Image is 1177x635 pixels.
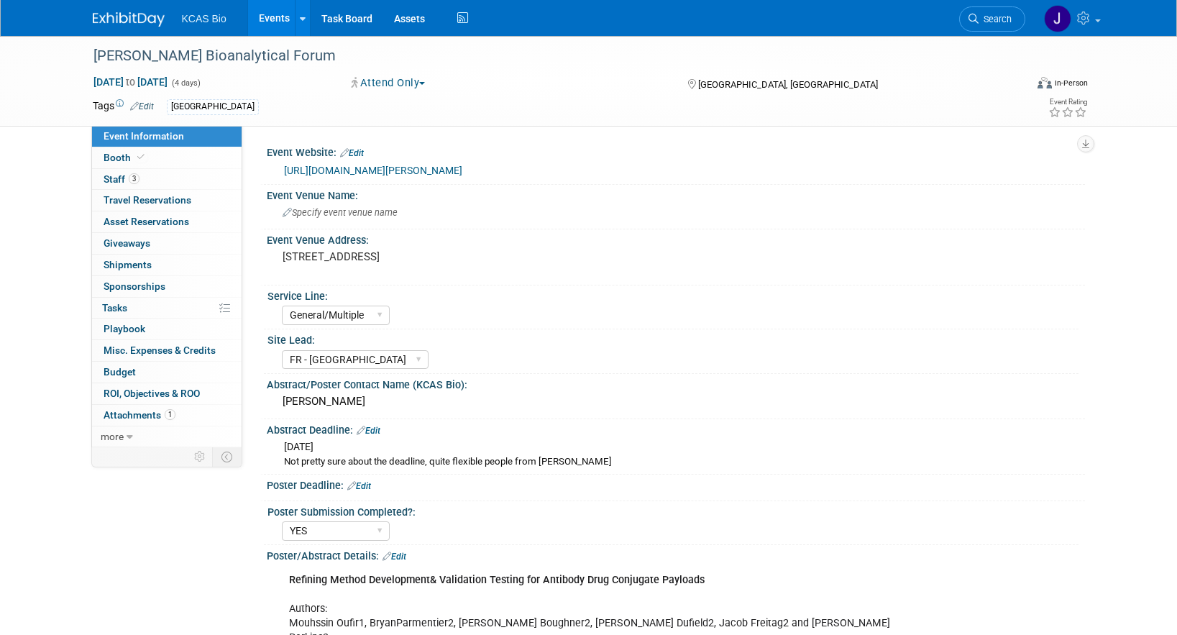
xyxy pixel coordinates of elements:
td: Toggle Event Tabs [212,447,242,466]
div: Event Venue Name: [267,185,1085,203]
span: Specify event venue name [283,207,398,218]
span: Sponsorships [104,280,165,292]
div: Poster/Abstract Details: [267,545,1085,564]
div: [PERSON_NAME] Bioanalytical Forum [88,43,1004,69]
a: Staff3 [92,169,242,190]
div: Event Venue Address: [267,229,1085,247]
div: [GEOGRAPHIC_DATA] [167,99,259,114]
img: Format-Inperson.png [1038,77,1052,88]
span: [DATE] [284,441,313,452]
a: Asset Reservations [92,211,242,232]
span: Staff [104,173,139,185]
a: Edit [130,101,154,111]
a: Edit [347,481,371,491]
span: [DATE] [DATE] [93,76,168,88]
div: [PERSON_NAME] [278,390,1074,413]
span: Playbook [104,323,145,334]
div: In-Person [1054,78,1088,88]
a: Event Information [92,126,242,147]
a: [URL][DOMAIN_NAME][PERSON_NAME] [284,165,462,176]
span: Shipments [104,259,152,270]
a: Sponsorships [92,276,242,297]
span: 3 [129,173,139,184]
i: Booth reservation complete [137,153,145,161]
span: KCAS Bio [182,13,226,24]
span: Tasks [102,302,127,314]
a: Edit [383,552,406,562]
span: more [101,431,124,442]
div: Event Website: [267,142,1085,160]
span: Booth [104,152,147,163]
a: Edit [357,426,380,436]
span: Giveaways [104,237,150,249]
div: Abstract Deadline: [267,419,1085,438]
span: (4 days) [170,78,201,88]
img: Jason Hannah [1044,5,1071,32]
a: Misc. Expenses & Credits [92,340,242,361]
a: more [92,426,242,447]
span: Attachments [104,409,175,421]
div: Event Rating [1048,99,1087,106]
div: Event Format [940,75,1089,96]
a: Shipments [92,255,242,275]
a: Playbook [92,319,242,339]
span: [GEOGRAPHIC_DATA], [GEOGRAPHIC_DATA] [698,79,878,90]
a: Attachments1 [92,405,242,426]
a: Edit [340,148,364,158]
td: Personalize Event Tab Strip [188,447,213,466]
div: Poster Deadline: [267,475,1085,493]
span: ROI, Objectives & ROO [104,388,200,399]
td: Tags [93,99,154,115]
div: Abstract/Poster Contact Name (KCAS Bio): [267,374,1085,392]
button: Attend Only [347,76,431,91]
a: Booth [92,147,242,168]
div: Site Lead: [267,329,1078,347]
a: Giveaways [92,233,242,254]
span: Travel Reservations [104,194,191,206]
span: Budget [104,366,136,378]
a: Travel Reservations [92,190,242,211]
span: Asset Reservations [104,216,189,227]
span: Search [979,14,1012,24]
span: 1 [165,409,175,420]
span: to [124,76,137,88]
a: Tasks [92,298,242,319]
span: Misc. Expenses & Credits [104,344,216,356]
div: Not pretty sure about the deadline, quite flexible people from [PERSON_NAME] [284,455,1074,469]
div: Poster Submission Completed?: [267,501,1078,519]
a: ROI, Objectives & ROO [92,383,242,404]
pre: [STREET_ADDRESS] [283,250,592,263]
a: Budget [92,362,242,383]
b: Refining Method Development& Validation Testing for Antibody Drug Conjugate Payloads [289,574,705,586]
div: Service Line: [267,285,1078,303]
img: ExhibitDay [93,12,165,27]
a: Search [959,6,1025,32]
span: Event Information [104,130,184,142]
